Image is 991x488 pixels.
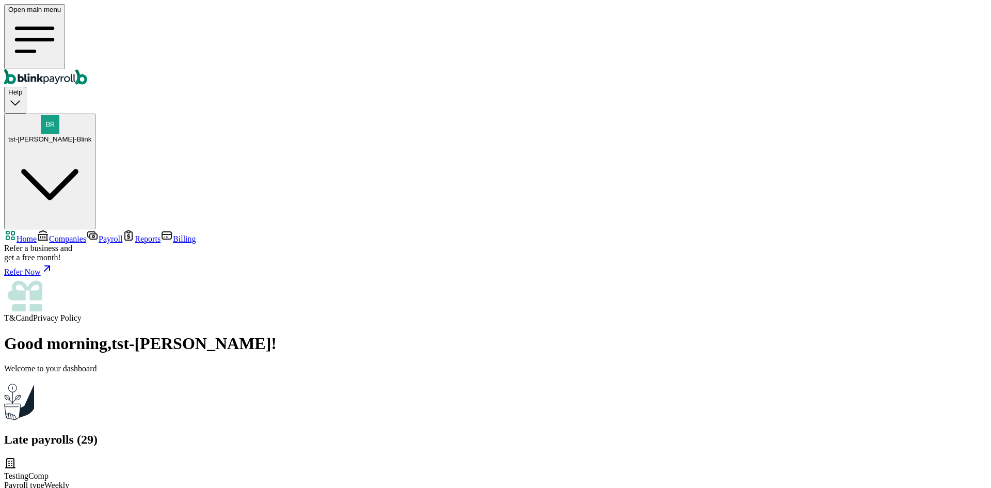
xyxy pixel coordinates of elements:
[4,364,987,373] p: Welcome to your dashboard
[122,234,161,243] a: Reports
[8,88,22,96] span: Help
[173,234,196,243] span: Billing
[17,234,37,243] span: Home
[135,234,161,243] span: Reports
[4,229,987,323] nav: Sidebar
[4,4,65,69] button: Open main menu
[4,382,34,420] img: Plant illustration
[33,313,82,322] span: Privacy Policy
[4,471,49,480] span: TestingComp
[4,313,21,322] span: T&C
[161,234,196,243] a: Billing
[49,234,86,243] span: Companies
[37,234,86,243] a: Companies
[4,87,26,113] button: Help
[819,376,991,488] iframe: Chat Widget
[21,313,33,322] span: and
[8,135,91,143] span: tst-[PERSON_NAME]-Blink
[4,433,987,447] h2: Late payrolls ( 29 )
[99,234,122,243] span: Payroll
[4,334,987,353] h1: Good morning , tst-[PERSON_NAME] !
[4,234,37,243] a: Home
[8,6,61,13] span: Open main menu
[4,262,987,277] a: Refer Now
[4,4,987,87] nav: Global
[4,244,987,262] div: Refer a business and get a free month!
[86,234,122,243] a: Payroll
[4,114,95,229] button: tst-[PERSON_NAME]-Blink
